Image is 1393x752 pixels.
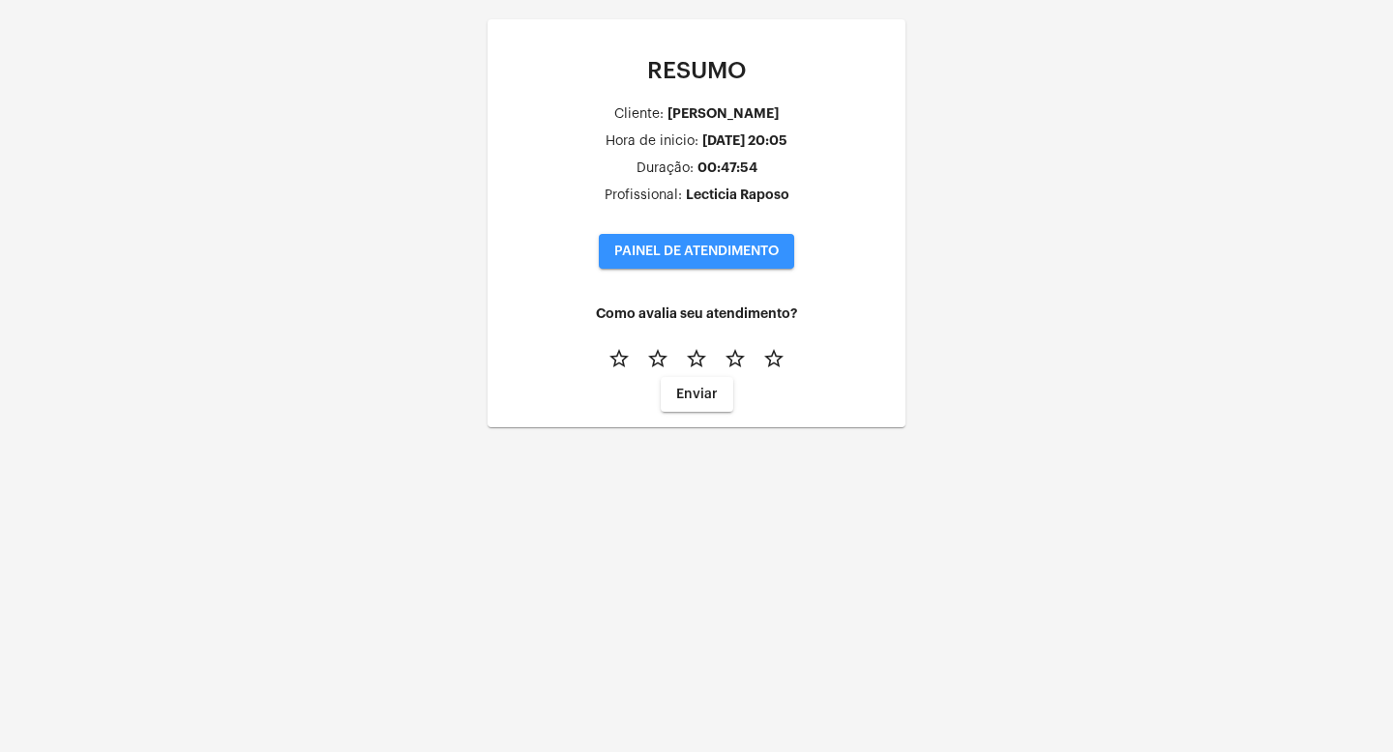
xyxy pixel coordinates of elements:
h4: Como avalia seu atendimento? [503,306,890,321]
div: Duração: [637,161,694,176]
mat-icon: star_border [762,347,785,370]
button: Enviar [661,377,733,412]
mat-icon: star_border [724,347,747,370]
p: RESUMO [503,58,890,83]
div: 00:47:54 [697,160,757,175]
span: Enviar [676,388,718,401]
div: [DATE] 20:05 [702,133,787,148]
span: PAINEL DE ATENDIMENTO [614,245,779,258]
mat-icon: star_border [685,347,708,370]
mat-icon: star_border [646,347,669,370]
div: [PERSON_NAME] [667,106,779,121]
div: Lecticia Raposo [686,188,789,202]
mat-icon: star_border [608,347,631,370]
button: PAINEL DE ATENDIMENTO [599,234,794,269]
div: Hora de inicio: [606,134,698,149]
div: Cliente: [614,107,664,122]
div: Profissional: [605,188,682,203]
